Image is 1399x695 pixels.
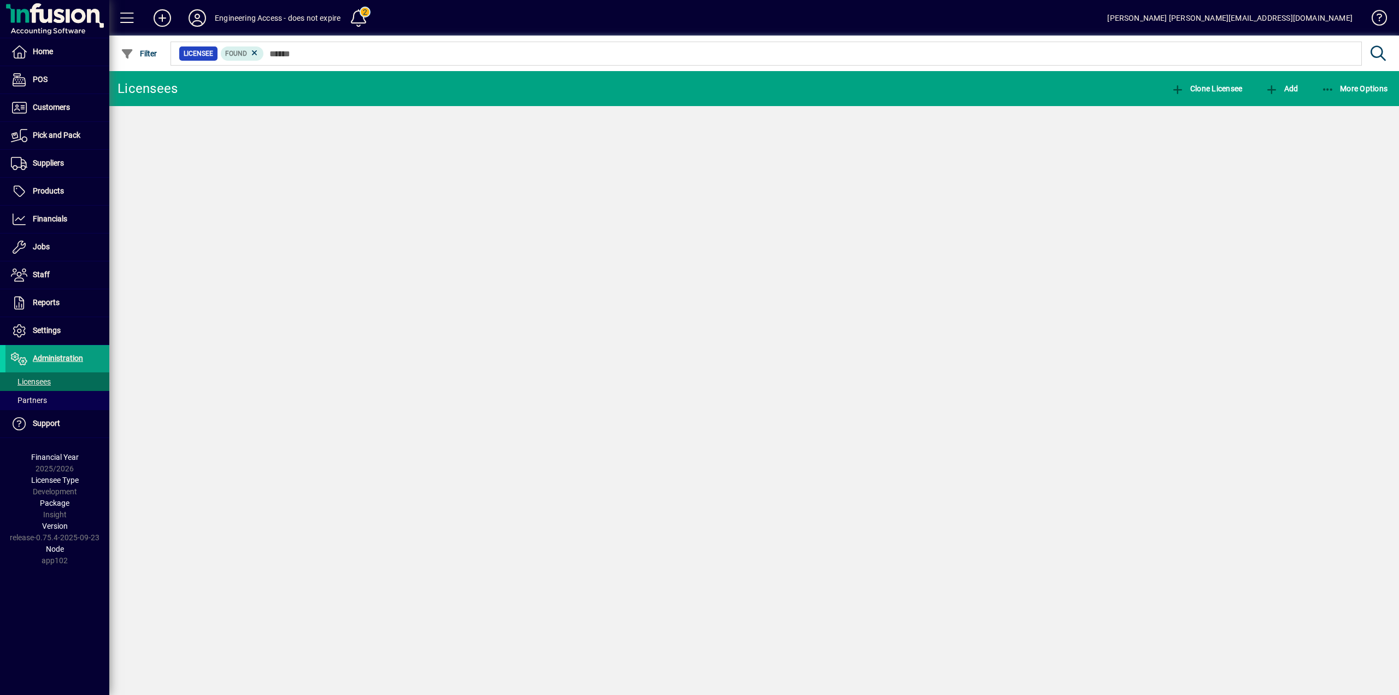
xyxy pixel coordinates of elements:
[118,44,160,63] button: Filter
[33,270,50,279] span: Staff
[5,38,109,66] a: Home
[5,289,109,317] a: Reports
[31,453,79,462] span: Financial Year
[31,476,79,484] span: Licensee Type
[5,150,109,177] a: Suppliers
[180,8,215,28] button: Profile
[33,419,60,428] span: Support
[11,377,51,386] span: Licensees
[42,522,68,530] span: Version
[1321,84,1388,93] span: More Options
[225,50,247,57] span: Found
[1171,84,1242,93] span: Clone Licensee
[33,159,64,167] span: Suppliers
[5,178,109,205] a: Products
[5,317,109,344] a: Settings
[5,122,109,149] a: Pick and Pack
[11,396,47,405] span: Partners
[215,9,340,27] div: Engineering Access - does not expire
[121,49,157,58] span: Filter
[5,391,109,410] a: Partners
[33,186,64,195] span: Products
[33,298,60,307] span: Reports
[117,80,178,97] div: Licensees
[5,206,109,233] a: Financials
[33,47,53,56] span: Home
[5,410,109,437] a: Support
[5,372,109,391] a: Licensees
[33,214,67,223] span: Financials
[33,326,61,335] span: Settings
[184,48,213,59] span: Licensee
[33,131,80,139] span: Pick and Pack
[1107,9,1353,27] div: [PERSON_NAME] [PERSON_NAME][EMAIL_ADDRESS][DOMAIN_NAME]
[1319,79,1391,98] button: More Options
[5,94,109,121] a: Customers
[46,545,64,553] span: Node
[5,66,109,94] a: POS
[40,499,69,507] span: Package
[33,242,50,251] span: Jobs
[1265,84,1298,93] span: Add
[1363,2,1385,38] a: Knowledge Base
[5,233,109,261] a: Jobs
[33,103,70,112] span: Customers
[1262,79,1301,98] button: Add
[221,46,264,61] mat-chip: Found Status: Found
[33,354,83,363] span: Administration
[1168,79,1245,98] button: Clone Licensee
[145,8,180,28] button: Add
[5,261,109,289] a: Staff
[33,75,48,84] span: POS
